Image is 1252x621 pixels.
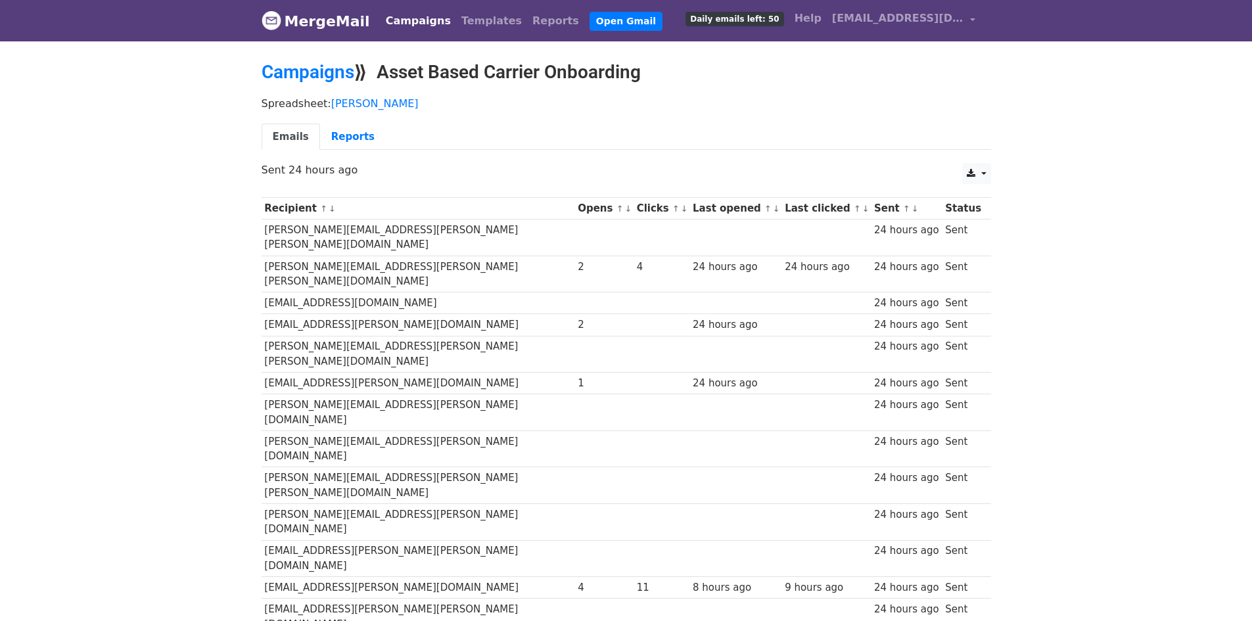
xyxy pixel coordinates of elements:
[789,5,827,32] a: Help
[262,373,575,394] td: [EMAIL_ADDRESS][PERSON_NAME][DOMAIN_NAME]
[262,11,281,30] img: MergeMail logo
[689,198,781,219] th: Last opened
[672,204,680,214] a: ↑
[329,204,336,214] a: ↓
[331,97,419,110] a: [PERSON_NAME]
[785,260,868,275] div: 24 hours ago
[942,256,984,292] td: Sent
[874,317,939,333] div: 24 hours ago
[578,376,630,391] div: 1
[942,504,984,541] td: Sent
[262,61,991,83] h2: ⟫ Asset Based Carrier Onboarding
[262,124,320,150] a: Emails
[456,8,527,34] a: Templates
[781,198,871,219] th: Last clicked
[262,198,575,219] th: Recipient
[262,97,991,110] p: Spreadsheet:
[381,8,456,34] a: Campaigns
[693,580,778,595] div: 8 hours ago
[874,296,939,311] div: 24 hours ago
[874,580,939,595] div: 24 hours ago
[685,12,783,26] span: Daily emails left: 50
[874,260,939,275] div: 24 hours ago
[590,12,662,31] a: Open Gmail
[637,260,687,275] div: 4
[942,292,984,314] td: Sent
[854,204,861,214] a: ↑
[262,467,575,504] td: [PERSON_NAME][EMAIL_ADDRESS][PERSON_NAME][PERSON_NAME][DOMAIN_NAME]
[262,577,575,599] td: [EMAIL_ADDRESS][PERSON_NAME][DOMAIN_NAME]
[578,580,630,595] div: 4
[862,204,869,214] a: ↓
[874,398,939,413] div: 24 hours ago
[634,198,689,219] th: Clicks
[624,204,632,214] a: ↓
[874,471,939,486] div: 24 hours ago
[942,540,984,577] td: Sent
[874,339,939,354] div: 24 hours ago
[785,580,868,595] div: 9 hours ago
[262,61,354,83] a: Campaigns
[637,580,687,595] div: 11
[827,5,981,36] a: [EMAIL_ADDRESS][DOMAIN_NAME]
[320,124,386,150] a: Reports
[680,5,789,32] a: Daily emails left: 50
[942,467,984,504] td: Sent
[942,198,984,219] th: Status
[942,336,984,373] td: Sent
[262,314,575,336] td: [EMAIL_ADDRESS][PERSON_NAME][DOMAIN_NAME]
[320,204,327,214] a: ↑
[764,204,772,214] a: ↑
[693,376,778,391] div: 24 hours ago
[871,198,942,219] th: Sent
[262,336,575,373] td: [PERSON_NAME][EMAIL_ADDRESS][PERSON_NAME][PERSON_NAME][DOMAIN_NAME]
[942,314,984,336] td: Sent
[874,507,939,522] div: 24 hours ago
[262,540,575,577] td: [EMAIL_ADDRESS][PERSON_NAME][PERSON_NAME][DOMAIN_NAME]
[578,260,630,275] div: 2
[574,198,634,219] th: Opens
[942,373,984,394] td: Sent
[942,219,984,256] td: Sent
[262,430,575,467] td: [PERSON_NAME][EMAIL_ADDRESS][PERSON_NAME][DOMAIN_NAME]
[903,204,910,214] a: ↑
[874,223,939,238] div: 24 hours ago
[262,394,575,431] td: [PERSON_NAME][EMAIL_ADDRESS][PERSON_NAME][DOMAIN_NAME]
[874,602,939,617] div: 24 hours ago
[773,204,780,214] a: ↓
[693,317,778,333] div: 24 hours ago
[942,577,984,599] td: Sent
[832,11,963,26] span: [EMAIL_ADDRESS][DOMAIN_NAME]
[681,204,688,214] a: ↓
[874,543,939,559] div: 24 hours ago
[527,8,584,34] a: Reports
[262,7,370,35] a: MergeMail
[616,204,624,214] a: ↑
[578,317,630,333] div: 2
[693,260,778,275] div: 24 hours ago
[262,163,991,177] p: Sent 24 hours ago
[262,504,575,541] td: [PERSON_NAME][EMAIL_ADDRESS][PERSON_NAME][DOMAIN_NAME]
[942,394,984,431] td: Sent
[942,430,984,467] td: Sent
[912,204,919,214] a: ↓
[262,256,575,292] td: [PERSON_NAME][EMAIL_ADDRESS][PERSON_NAME][PERSON_NAME][DOMAIN_NAME]
[874,376,939,391] div: 24 hours ago
[262,292,575,314] td: [EMAIL_ADDRESS][DOMAIN_NAME]
[874,434,939,449] div: 24 hours ago
[262,219,575,256] td: [PERSON_NAME][EMAIL_ADDRESS][PERSON_NAME][PERSON_NAME][DOMAIN_NAME]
